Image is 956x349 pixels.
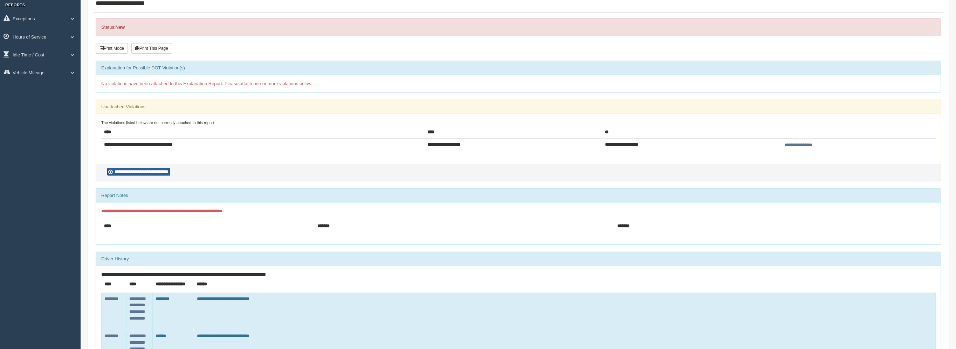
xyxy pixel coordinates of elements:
button: Print This Page [131,43,172,54]
strong: New [115,25,125,30]
div: Explanation for Possible DOT Violation(s) [96,61,941,75]
button: Print Mode [96,43,128,54]
div: Driver History [96,252,941,266]
span: No violations have been attached to this Explanation Report. Please attach one or more violations... [101,81,312,86]
small: The violations listed below are not currently attached to this report: [101,121,215,125]
div: Unattached Violations [96,100,941,114]
div: Report Notes [96,189,941,203]
div: Status: [96,18,941,36]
